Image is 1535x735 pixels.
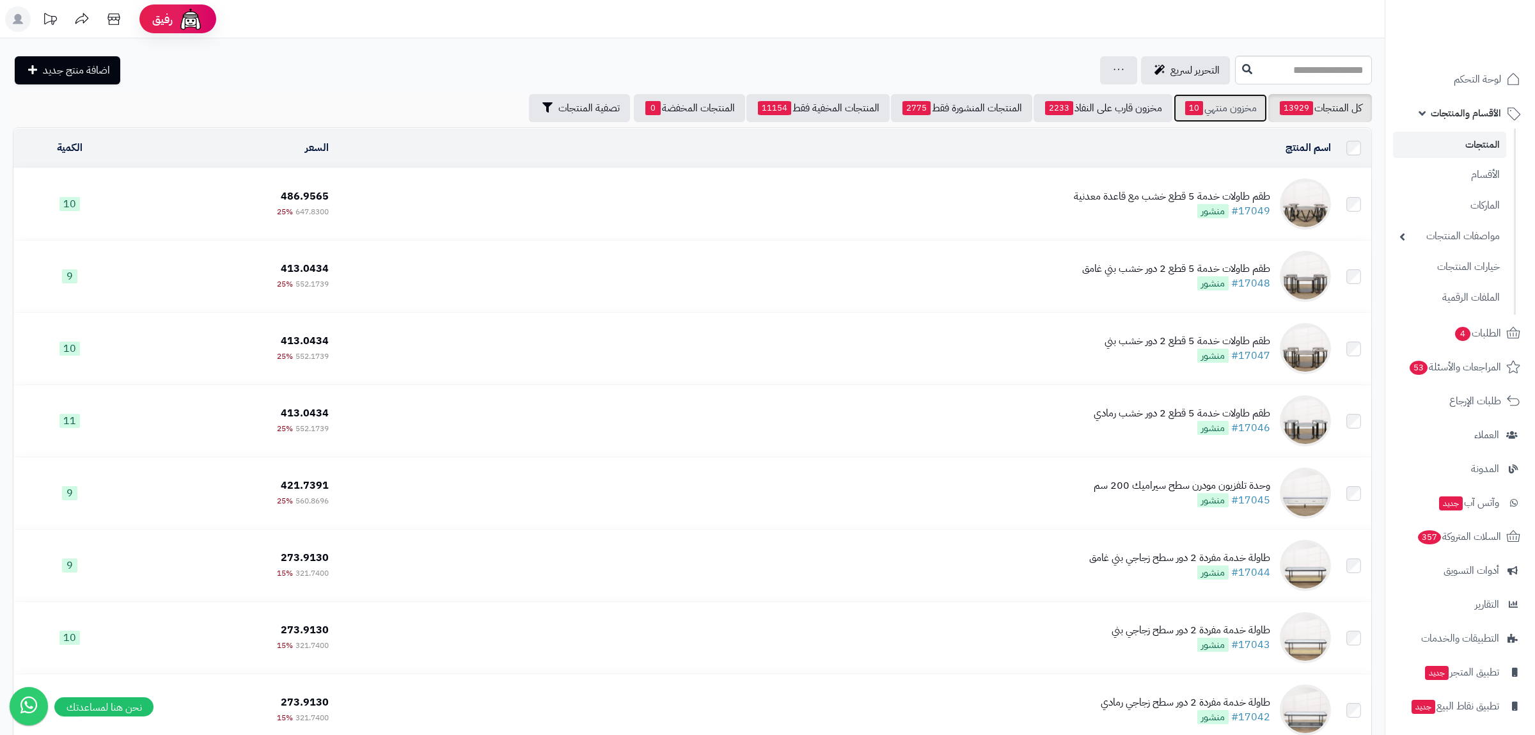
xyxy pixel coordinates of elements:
span: 321.7400 [295,712,329,723]
div: وحدة تلفزيون مودرن سطح سيراميك 200 سم [1094,478,1270,493]
a: #17048 [1231,276,1270,291]
span: 11154 [758,101,791,115]
span: التقارير [1475,596,1499,613]
span: تطبيق نقاط البيع [1410,697,1499,715]
span: اضافة منتج جديد [43,63,110,78]
div: طقم طاولات خدمة 5 قطع 2 دور خشب بني [1105,334,1270,349]
a: طلبات الإرجاع [1393,386,1527,416]
img: ai-face.png [178,6,203,32]
a: التطبيقات والخدمات [1393,623,1527,654]
span: 15% [277,712,293,723]
span: 10 [1185,101,1203,115]
img: طقم طاولات خدمة 5 قطع خشب مع قاعدة معدنية [1280,178,1331,230]
span: 25% [277,495,293,507]
span: طلبات الإرجاع [1449,392,1501,410]
span: التطبيقات والخدمات [1421,629,1499,647]
div: طقم طاولات خدمة 5 قطع خشب مع قاعدة معدنية [1074,189,1270,204]
span: 273.9130 [281,695,329,710]
div: طقم طاولات خدمة 5 قطع 2 دور خشب بني غامق [1082,262,1270,276]
a: خيارات المنتجات [1393,253,1506,281]
span: 357 [1417,530,1442,545]
span: العملاء [1474,426,1499,444]
img: logo-2.png [1448,17,1523,44]
span: منشور [1197,421,1229,435]
span: 4 [1454,326,1471,342]
span: منشور [1197,204,1229,218]
span: 0 [645,101,661,115]
span: 53 [1409,360,1428,375]
span: منشور [1197,565,1229,580]
span: المراجعات والأسئلة [1408,358,1501,376]
a: المدونة [1393,454,1527,484]
a: #17049 [1231,203,1270,219]
a: المراجعات والأسئلة53 [1393,352,1527,383]
span: 647.8300 [295,206,329,217]
span: جديد [1412,700,1435,714]
span: 10 [59,342,80,356]
span: 273.9130 [281,622,329,638]
div: طاولة خدمة مفردة 2 دور سطح زجاجي بني [1112,623,1270,638]
span: 413.0434 [281,406,329,421]
a: #17046 [1231,420,1270,436]
span: 552.1739 [295,423,329,434]
span: منشور [1197,710,1229,724]
a: لوحة التحكم [1393,64,1527,95]
span: 421.7391 [281,478,329,493]
span: تطبيق المتجر [1424,663,1499,681]
a: المنتجات المخفضة0 [634,94,745,122]
a: اسم المنتج [1286,140,1331,155]
span: تصفية المنتجات [558,100,620,116]
span: منشور [1197,493,1229,507]
span: 9 [62,558,77,573]
a: الماركات [1393,192,1506,219]
span: أدوات التسويق [1444,562,1499,580]
a: مخزون قارب على النفاذ2233 [1034,94,1172,122]
a: المنتجات المنشورة فقط2775 [891,94,1032,122]
a: العملاء [1393,420,1527,450]
span: لوحة التحكم [1454,70,1501,88]
a: مواصفات المنتجات [1393,223,1506,250]
a: #17045 [1231,493,1270,508]
span: منشور [1197,638,1229,652]
a: الكمية [57,140,83,155]
span: 25% [277,423,293,434]
span: 560.8696 [295,495,329,507]
a: الملفات الرقمية [1393,284,1506,312]
a: تطبيق المتجرجديد [1393,657,1527,688]
span: 413.0434 [281,261,329,276]
span: 486.9565 [281,189,329,204]
span: 25% [277,351,293,362]
span: الأقسام والمنتجات [1431,104,1501,122]
a: الطلبات4 [1393,318,1527,349]
a: أدوات التسويق [1393,555,1527,586]
a: اضافة منتج جديد [15,56,120,84]
span: 2233 [1045,101,1073,115]
span: جديد [1425,666,1449,680]
div: طاولة خدمة مفردة 2 دور سطح زجاجي بني غامق [1089,551,1270,565]
div: طاولة خدمة مفردة 2 دور سطح زجاجي رمادي [1101,695,1270,710]
a: السلات المتروكة357 [1393,521,1527,552]
span: 10 [59,703,80,717]
a: المنتجات [1393,132,1506,158]
span: الطلبات [1454,324,1501,342]
div: طقم طاولات خدمة 5 قطع 2 دور خشب رمادي [1094,406,1270,421]
span: رفيق [152,12,173,27]
span: 9 [62,269,77,283]
a: تطبيق نقاط البيعجديد [1393,691,1527,722]
span: 15% [277,567,293,579]
button: تصفية المنتجات [529,94,630,122]
a: التحرير لسريع [1141,56,1230,84]
a: #17043 [1231,637,1270,652]
a: الأقسام [1393,161,1506,189]
a: #17042 [1231,709,1270,725]
img: طاولة خدمة مفردة 2 دور سطح زجاجي بني غامق [1280,540,1331,591]
a: السعر [305,140,329,155]
span: 15% [277,640,293,651]
span: 25% [277,206,293,217]
a: وآتس آبجديد [1393,487,1527,518]
span: منشور [1197,349,1229,363]
img: وحدة تلفزيون مودرن سطح سيراميك 200 سم [1280,468,1331,519]
a: كل المنتجات13929 [1268,94,1372,122]
span: 413.0434 [281,333,329,349]
span: المدونة [1471,460,1499,478]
